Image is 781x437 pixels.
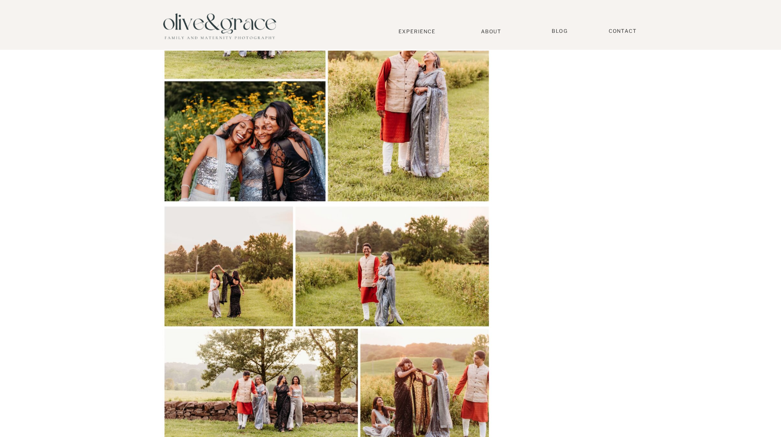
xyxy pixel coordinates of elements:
a: About [477,28,505,34]
a: Contact [605,28,641,35]
a: Experience [387,28,447,35]
a: BLOG [548,28,571,35]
